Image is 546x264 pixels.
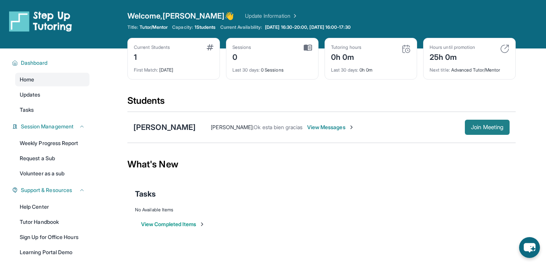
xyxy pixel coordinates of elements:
span: Join Meeting [471,125,504,130]
span: First Match : [134,67,158,73]
a: Tutor Handbook [15,215,89,229]
div: 0 [232,50,251,62]
div: Hours until promotion [430,44,475,50]
span: Tutor/Mentor [140,24,168,30]
div: Sessions [232,44,251,50]
span: 1 Students [195,24,216,30]
span: Last 30 days : [232,67,260,73]
div: [DATE] [134,62,213,73]
a: Learning Portal Demo [15,245,89,259]
div: Students [127,95,516,111]
img: card [402,44,411,53]
button: Join Meeting [465,120,510,135]
span: Ok esta bien gracias [254,124,302,130]
a: [DATE] 16:30-20:00, [DATE] 16:00-17:30 [264,24,352,30]
span: Session Management [21,123,74,130]
a: Update Information [245,12,298,20]
img: Chevron Right [290,12,298,20]
span: Dashboard [21,59,48,67]
button: chat-button [519,237,540,258]
span: Next title : [430,67,450,73]
img: card [304,44,312,51]
span: Last 30 days : [331,67,358,73]
span: Current Availability: [220,24,262,30]
div: [PERSON_NAME] [133,122,196,133]
div: 0h 0m [331,50,361,62]
a: Tasks [15,103,89,117]
img: card [207,44,213,50]
div: Tutoring hours [331,44,361,50]
a: Volunteer as a sub [15,167,89,180]
a: Home [15,73,89,86]
span: Support & Resources [21,186,72,194]
a: Sign Up for Office Hours [15,230,89,244]
button: Session Management [18,123,85,130]
span: Capacity: [172,24,193,30]
a: Request a Sub [15,152,89,165]
img: Chevron-Right [348,124,355,130]
a: Help Center [15,200,89,214]
div: Advanced Tutor/Mentor [430,62,509,73]
span: View Messages [307,123,355,131]
span: Tasks [135,189,156,199]
span: [PERSON_NAME] : [211,124,254,130]
button: Dashboard [18,59,85,67]
button: Support & Resources [18,186,85,194]
span: Title: [127,24,138,30]
button: View Completed Items [141,220,205,228]
div: What's New [127,148,516,181]
div: 0h 0m [331,62,411,73]
div: 0 Sessions [232,62,312,73]
a: Weekly Progress Report [15,136,89,150]
div: Current Students [134,44,170,50]
span: Home [20,76,34,83]
a: Updates [15,88,89,102]
div: 1 [134,50,170,62]
img: logo [9,11,72,32]
span: Welcome, [PERSON_NAME] 👋 [127,11,234,21]
span: Tasks [20,106,34,114]
span: [DATE] 16:30-20:00, [DATE] 16:00-17:30 [265,24,351,30]
div: No Available Items [135,207,508,213]
img: card [500,44,509,53]
div: 25h 0m [430,50,475,62]
span: Updates [20,91,41,98]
